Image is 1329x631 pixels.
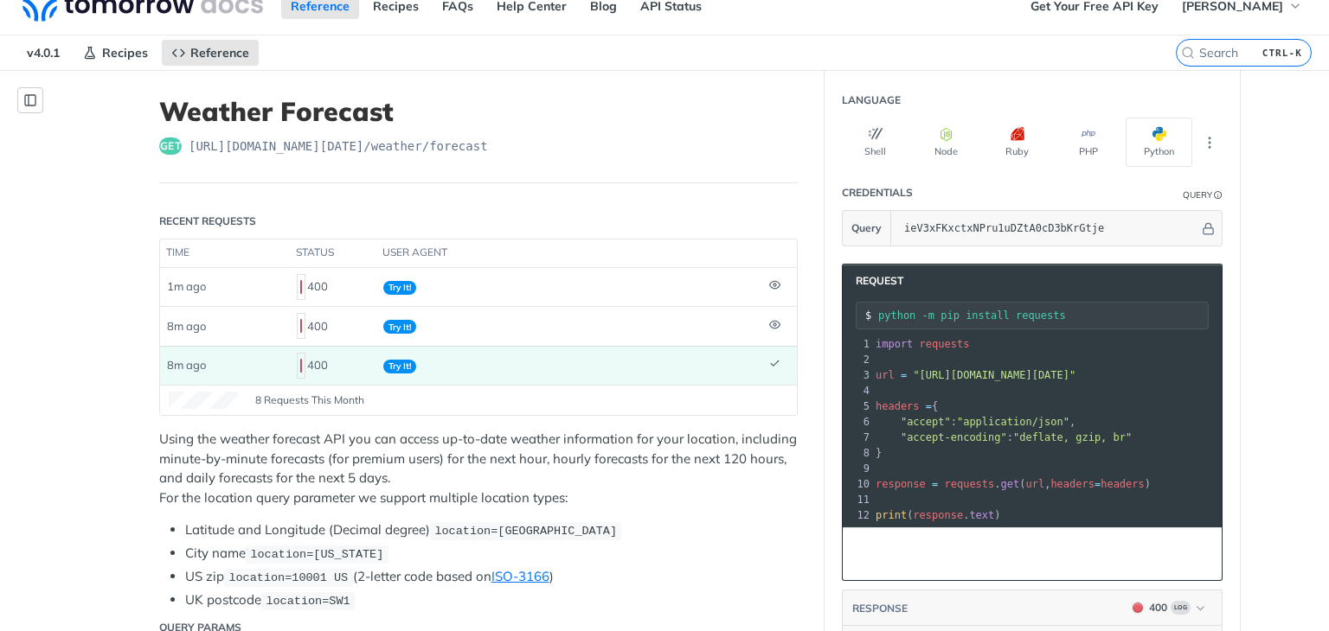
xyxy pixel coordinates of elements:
[876,369,895,381] span: url
[1258,44,1307,61] kbd: CTRL-K
[984,118,1050,167] button: Ruby
[159,96,798,127] h1: Weather Forecast
[1197,130,1223,156] button: More Languages
[167,279,206,293] span: 1m ago
[1025,478,1044,490] span: url
[255,392,364,408] span: 8 Requests This Month
[932,478,938,490] span: =
[920,338,970,350] span: requests
[851,220,882,236] span: Query
[901,431,1007,443] span: "accept-encoding"
[383,360,416,373] span: Try It!
[297,311,369,341] div: 400
[843,367,872,383] div: 3
[843,336,872,352] div: 1
[876,338,913,350] span: import
[842,185,913,201] div: Credentials
[290,239,376,267] th: status
[300,280,302,294] span: 400
[851,541,876,567] button: Copy to clipboard
[185,544,798,564] li: City name
[945,478,995,490] span: requests
[1001,478,1020,490] span: get
[189,137,488,155] span: https://api.tomorrow.io/v4/weather/forecast
[1126,118,1192,167] button: Python
[1064,537,1213,571] button: Replay Request
[876,416,1075,428] span: : ,
[162,40,259,66] a: Reference
[376,239,762,267] th: user agent
[300,319,302,333] span: 400
[160,239,290,267] th: time
[842,118,908,167] button: Shell
[878,309,1208,322] input: Request instructions
[1101,478,1145,490] span: headers
[159,137,182,155] span: get
[843,430,872,445] div: 7
[901,369,907,381] span: =
[1050,478,1095,490] span: headers
[843,414,872,430] div: 6
[913,509,963,521] span: response
[74,40,157,66] a: Recipes
[842,92,901,108] div: Language
[901,416,951,428] span: "accept"
[1202,135,1217,150] svg: More ellipsis
[876,447,882,459] span: }
[843,383,872,398] div: 4
[957,416,1069,428] span: "application/json"
[434,525,617,538] span: location=[GEOGRAPHIC_DATA]
[190,45,249,61] span: Reference
[1183,188,1223,201] div: QueryInformation
[926,400,932,412] span: =
[167,358,206,372] span: 8m ago
[843,507,872,523] div: 12
[843,445,872,461] div: 8
[896,211,1199,245] input: apikey
[843,398,872,414] div: 5
[102,45,148,61] span: Recipes
[159,430,798,507] p: Using the weather forecast API you can access up-to-date weather information for your location, i...
[1181,46,1195,60] svg: Search
[843,461,872,476] div: 9
[1214,191,1223,200] i: Information
[167,319,206,333] span: 8m ago
[228,571,348,584] span: location=10001 US
[250,548,383,561] span: location=[US_STATE]
[847,273,903,289] span: Request
[843,492,872,507] div: 11
[169,392,238,409] canvas: Line Graph
[876,509,1001,521] span: ( . )
[843,352,872,367] div: 2
[1171,601,1191,615] span: Log
[1133,602,1143,613] span: 400
[1124,599,1213,616] button: 400400Log
[17,87,43,113] button: Show sidebar navigation
[1149,600,1167,615] div: 400
[491,568,549,584] a: ISO-3166
[297,351,369,380] div: 400
[300,359,302,373] span: 400
[876,400,938,412] span: {
[185,590,798,610] li: UK postcode
[913,118,979,167] button: Node
[1013,431,1132,443] span: "deflate, gzip, br"
[297,272,369,302] div: 400
[383,281,416,295] span: Try It!
[1199,220,1217,237] button: Hide
[876,478,1151,490] span: . ( , )
[876,509,907,521] span: print
[843,476,872,492] div: 10
[913,369,1075,381] span: "[URL][DOMAIN_NAME][DATE]"
[1183,188,1212,201] div: Query
[876,400,920,412] span: headers
[851,600,908,617] button: RESPONSE
[1095,544,1199,564] span: Replay Request
[159,214,256,229] div: Recent Requests
[876,478,926,490] span: response
[17,40,69,66] span: v4.0.1
[969,509,994,521] span: text
[185,567,798,587] li: US zip (2-letter code based on )
[185,520,798,540] li: Latitude and Longitude (Decimal degree)
[876,431,1132,443] span: :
